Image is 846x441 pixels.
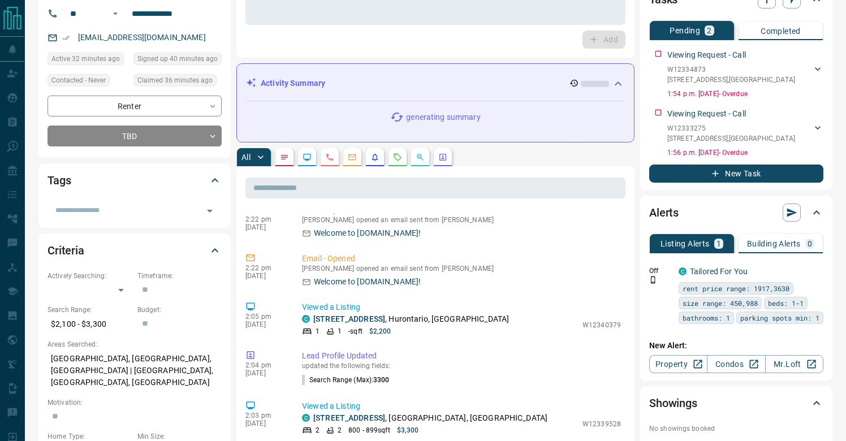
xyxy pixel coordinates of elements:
p: [DATE] [245,223,285,231]
p: $3,300 [397,425,419,435]
a: Property [649,355,707,373]
p: New Alert: [649,340,823,352]
p: Completed [761,27,801,35]
p: [DATE] [245,321,285,328]
span: Claimed 36 minutes ago [137,75,213,86]
p: Viewing Request - Call [667,108,746,120]
p: - sqft [348,326,362,336]
p: Welcome to [DOMAIN_NAME]! [314,227,421,239]
div: Alerts [649,199,823,226]
h2: Criteria [48,241,84,260]
p: Actively Searching: [48,271,132,281]
p: [PERSON_NAME] opened an email sent from [PERSON_NAME] [302,265,621,273]
svg: Agent Actions [438,153,447,162]
p: 1:56 p.m. [DATE] - Overdue [667,148,823,158]
div: condos.ca [679,267,687,275]
p: [DATE] [245,369,285,377]
p: 2:22 pm [245,215,285,223]
p: 2 [316,425,320,435]
span: size range: 450,988 [683,297,758,309]
p: Pending [670,27,700,34]
svg: Email Verified [62,34,70,42]
p: , [GEOGRAPHIC_DATA], [GEOGRAPHIC_DATA] [313,412,547,424]
h2: Tags [48,171,71,189]
svg: Requests [393,153,402,162]
p: Timeframe: [137,271,222,281]
p: 2:05 pm [245,313,285,321]
p: Lead Profile Updated [302,350,621,362]
svg: Opportunities [416,153,425,162]
p: $2,100 - $3,300 [48,315,132,334]
p: 2 [707,27,711,34]
p: Activity Summary [261,77,325,89]
div: Tags [48,167,222,194]
p: [PERSON_NAME] opened an email sent from [PERSON_NAME] [302,216,621,224]
p: [GEOGRAPHIC_DATA], [GEOGRAPHIC_DATA], [GEOGRAPHIC_DATA] | [GEOGRAPHIC_DATA], [GEOGRAPHIC_DATA], [... [48,349,222,392]
div: condos.ca [302,414,310,422]
div: condos.ca [302,315,310,323]
span: Contacted - Never [51,75,106,86]
p: Viewed a Listing [302,400,621,412]
h2: Alerts [649,204,679,222]
p: [DATE] [245,420,285,427]
div: Criteria [48,237,222,264]
a: Tailored For You [690,267,748,276]
svg: Emails [348,153,357,162]
svg: Push Notification Only [649,276,657,284]
div: W12333275[STREET_ADDRESS],[GEOGRAPHIC_DATA] [667,121,823,146]
p: Budget: [137,305,222,315]
p: Email - Opened [302,253,621,265]
p: $2,200 [369,326,391,336]
p: W12340379 [582,320,621,330]
p: Welcome to [DOMAIN_NAME]! [314,276,421,288]
p: W12334873 [667,64,795,75]
p: Search Range (Max) : [302,375,390,385]
p: 2:22 pm [245,264,285,272]
div: Wed Aug 13 2025 [133,53,222,68]
span: bathrooms: 1 [683,312,730,323]
p: 1 [316,326,320,336]
p: [DATE] [245,272,285,280]
p: Off [649,266,672,276]
p: All [241,153,251,161]
div: Activity Summary [246,73,625,94]
p: Viewed a Listing [302,301,621,313]
span: beds: 1-1 [768,297,804,309]
div: Renter [48,96,222,116]
p: Search Range: [48,305,132,315]
p: Viewing Request - Call [667,49,746,61]
p: W12339528 [582,419,621,429]
div: Showings [649,390,823,417]
button: Open [109,7,122,20]
span: parking spots min: 1 [740,312,819,323]
svg: Lead Browsing Activity [303,153,312,162]
div: TBD [48,126,222,146]
span: Signed up 40 minutes ago [137,53,218,64]
p: 0 [808,240,812,248]
div: Wed Aug 13 2025 [133,74,222,90]
p: generating summary [406,111,480,123]
a: Mr.Loft [765,355,823,373]
p: Listing Alerts [661,240,710,248]
p: 1 [338,326,342,336]
p: updated the following fields: [302,362,621,370]
svg: Notes [280,153,289,162]
span: Active 32 minutes ago [51,53,120,64]
button: New Task [649,165,823,183]
p: 2:04 pm [245,361,285,369]
p: [STREET_ADDRESS] , [GEOGRAPHIC_DATA] [667,133,795,144]
p: 1:54 p.m. [DATE] - Overdue [667,89,823,99]
svg: Listing Alerts [370,153,379,162]
p: Areas Searched: [48,339,222,349]
a: [STREET_ADDRESS] [313,413,385,422]
p: W12333275 [667,123,795,133]
p: 2:03 pm [245,412,285,420]
h2: Showings [649,394,697,412]
p: Motivation: [48,397,222,408]
div: W12334873[STREET_ADDRESS],[GEOGRAPHIC_DATA] [667,62,823,87]
p: 2 [338,425,342,435]
button: Open [202,203,218,219]
a: [STREET_ADDRESS] [313,314,385,323]
div: Wed Aug 13 2025 [48,53,128,68]
p: , Hurontario, [GEOGRAPHIC_DATA] [313,313,509,325]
